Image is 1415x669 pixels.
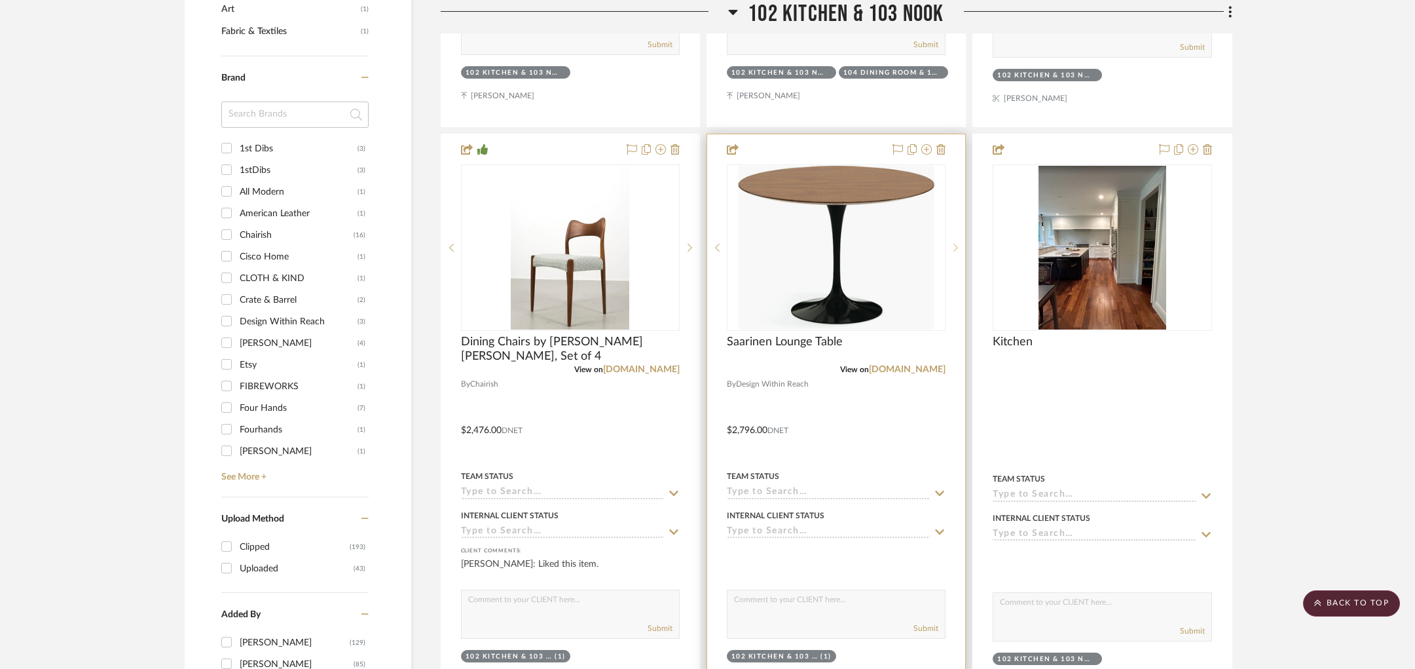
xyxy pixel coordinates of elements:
div: Internal Client Status [993,512,1090,524]
span: Kitchen [993,335,1033,349]
div: (129) [350,632,365,653]
div: Cisco Home [240,246,358,267]
div: (193) [350,537,365,558]
div: 104 Dining Room & 105 Living Room [843,68,940,78]
div: All Modern [240,182,358,202]
div: (7) [358,398,365,419]
img: Kitchen [1038,166,1166,330]
span: Fabric & Textiles [221,20,358,43]
div: Four Hands [240,398,358,419]
div: 1st Dibs [240,138,358,159]
scroll-to-top-button: BACK TO TOP [1303,590,1400,617]
div: Clipped [240,537,350,558]
div: [PERSON_NAME] [240,333,358,354]
div: 102 Kitchen & 103 Nook [466,68,562,78]
div: Fourhands [240,419,358,440]
button: Submit [913,39,938,50]
a: [DOMAIN_NAME] [603,365,680,374]
input: Type to Search… [993,529,1196,541]
span: View on [574,366,603,373]
span: Upload Method [221,514,284,524]
div: (1) [358,182,365,202]
div: (1) [358,376,365,397]
input: Type to Search… [727,526,930,539]
div: [PERSON_NAME] [240,632,350,653]
span: (1) [361,21,369,42]
span: Brand [221,73,246,83]
div: Chairish [240,225,354,246]
input: Type to Search… [461,487,664,499]
a: [DOMAIN_NAME] [869,365,946,374]
span: By [727,378,736,391]
span: Added By [221,610,261,619]
span: Saarinen Lounge Table [727,335,843,349]
div: (3) [358,311,365,332]
div: 102 Kitchen & 103 Nook [466,652,552,662]
div: (1) [358,268,365,289]
div: American Leather [240,203,358,224]
div: Team Status [993,473,1045,485]
div: Design Within Reach [240,311,358,332]
div: (43) [354,558,365,579]
div: (1) [358,203,365,224]
div: (1) [555,652,566,662]
div: Team Status [727,470,779,482]
span: Dining Chairs by [PERSON_NAME] [PERSON_NAME], Set of 4 [461,335,680,364]
div: (16) [354,225,365,246]
img: Saarinen Lounge Table [739,166,934,330]
button: Submit [913,622,938,634]
input: Type to Search… [461,526,664,539]
div: 0 [993,165,1211,330]
input: Search Brands [221,102,369,128]
img: Dining Chairs by Arne Hovmand Olsen, Set of 4 [511,166,629,330]
div: CLOTH & KIND [240,268,358,289]
div: (1) [358,419,365,440]
div: (1) [820,652,832,662]
div: 1stDibs [240,160,358,181]
div: 0 [727,165,945,330]
div: [PERSON_NAME] [240,441,358,462]
div: Internal Client Status [461,510,559,522]
div: Team Status [461,470,513,482]
div: FIBREWORKS [240,376,358,397]
button: Submit [1180,625,1205,637]
div: (2) [358,290,365,311]
div: (3) [358,138,365,159]
button: Submit [648,622,672,634]
div: 102 Kitchen & 103 Nook [731,652,818,662]
button: Submit [648,39,672,50]
span: View on [840,366,869,373]
input: Type to Search… [727,487,930,499]
button: Submit [1180,41,1205,53]
span: By [461,378,470,391]
div: Crate & Barrel [240,290,358,311]
input: Type to Search… [993,489,1196,502]
div: (4) [358,333,365,354]
div: 102 Kitchen & 103 Nook [997,655,1094,664]
span: Design Within Reach [736,378,809,391]
div: Internal Client Status [727,510,824,522]
div: Etsy [240,354,358,375]
div: Uploaded [240,558,354,579]
div: (3) [358,160,365,181]
div: (1) [358,441,365,462]
div: 102 Kitchen & 103 Nook [997,71,1094,81]
div: (1) [358,354,365,375]
div: (1) [358,246,365,267]
a: See More + [218,462,369,483]
span: Chairish [470,378,498,391]
div: 102 Kitchen & 103 Nook [731,68,828,78]
div: [PERSON_NAME]: Liked this item. [461,558,680,584]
